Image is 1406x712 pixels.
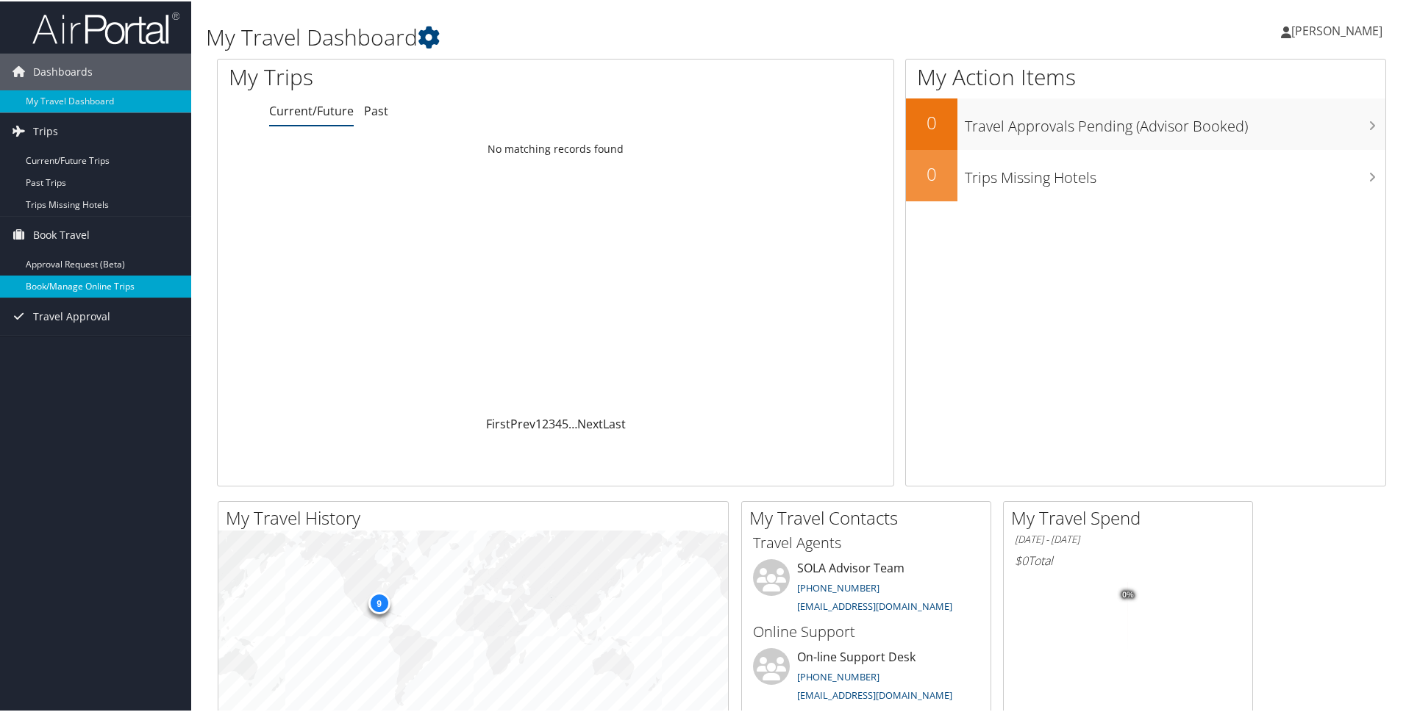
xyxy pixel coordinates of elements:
[568,414,577,431] span: …
[218,134,893,161] td: No matching records found
[269,101,354,118] a: Current/Future
[746,558,987,618] li: SOLA Advisor Team
[797,580,879,593] a: [PHONE_NUMBER]
[749,504,991,529] h2: My Travel Contacts
[226,504,728,529] h2: My Travel History
[486,414,510,431] a: First
[364,101,388,118] a: Past
[542,414,549,431] a: 2
[33,215,90,252] span: Book Travel
[577,414,603,431] a: Next
[32,10,179,44] img: airportal-logo.png
[549,414,555,431] a: 3
[510,414,535,431] a: Prev
[1281,7,1397,51] a: [PERSON_NAME]
[906,97,1385,148] a: 0Travel Approvals Pending (Advisor Booked)
[535,414,542,431] a: 1
[753,531,979,552] h3: Travel Agents
[368,591,390,613] div: 9
[33,112,58,148] span: Trips
[906,60,1385,91] h1: My Action Items
[229,60,601,91] h1: My Trips
[965,107,1385,135] h3: Travel Approvals Pending (Advisor Booked)
[906,109,957,134] h2: 0
[1291,21,1382,37] span: [PERSON_NAME]
[746,647,987,707] li: On-line Support Desk
[906,148,1385,200] a: 0Trips Missing Hotels
[562,414,568,431] a: 5
[1122,589,1134,598] tspan: 0%
[797,669,879,682] a: [PHONE_NUMBER]
[1015,551,1028,567] span: $0
[1011,504,1252,529] h2: My Travel Spend
[1015,551,1241,567] h6: Total
[206,21,1000,51] h1: My Travel Dashboard
[797,687,952,700] a: [EMAIL_ADDRESS][DOMAIN_NAME]
[906,160,957,185] h2: 0
[603,414,626,431] a: Last
[965,159,1385,187] h3: Trips Missing Hotels
[33,297,110,334] span: Travel Approval
[555,414,562,431] a: 4
[797,598,952,611] a: [EMAIL_ADDRESS][DOMAIN_NAME]
[753,620,979,641] h3: Online Support
[1015,531,1241,545] h6: [DATE] - [DATE]
[33,52,93,89] span: Dashboards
